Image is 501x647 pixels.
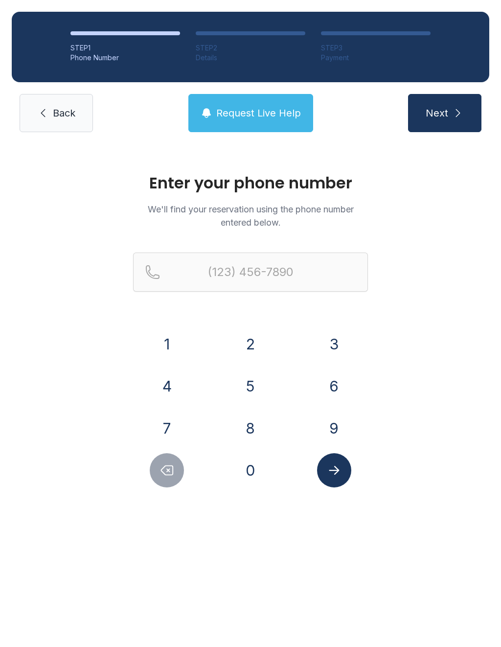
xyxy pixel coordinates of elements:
[150,327,184,361] button: 1
[133,175,368,191] h1: Enter your phone number
[321,53,431,63] div: Payment
[133,253,368,292] input: Reservation phone number
[233,453,268,487] button: 0
[196,43,305,53] div: STEP 2
[233,327,268,361] button: 2
[321,43,431,53] div: STEP 3
[150,453,184,487] button: Delete number
[317,453,351,487] button: Submit lookup form
[426,106,448,120] span: Next
[216,106,301,120] span: Request Live Help
[233,369,268,403] button: 5
[233,411,268,445] button: 8
[317,369,351,403] button: 6
[70,53,180,63] div: Phone Number
[317,327,351,361] button: 3
[133,203,368,229] p: We'll find your reservation using the phone number entered below.
[70,43,180,53] div: STEP 1
[196,53,305,63] div: Details
[150,411,184,445] button: 7
[150,369,184,403] button: 4
[53,106,75,120] span: Back
[317,411,351,445] button: 9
